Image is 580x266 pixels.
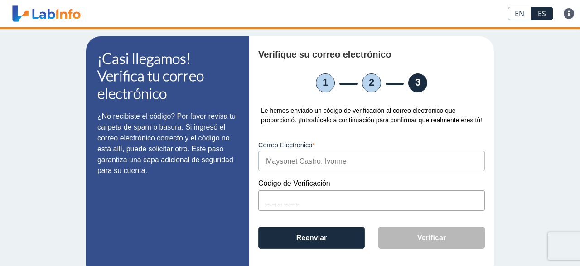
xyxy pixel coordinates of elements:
[97,50,238,102] h1: ¡Casi llegamos! Verifica tu correo electrónico
[258,190,485,211] input: _ _ _ _ _ _
[258,151,485,171] input: Maysonet Castro, Ivonne
[258,227,365,249] button: Reenviar
[378,227,485,249] button: Verificar
[316,73,335,92] li: 1
[97,111,238,176] p: ¿No recibiste el código? Por favor revisa tu carpeta de spam o basura. Si ingresó el correo elect...
[499,231,570,256] iframe: Help widget launcher
[258,49,434,60] h4: Verifique su correo electrónico
[362,73,381,92] li: 2
[531,7,553,20] a: ES
[508,7,531,20] a: EN
[258,141,485,149] label: Correo Electronico
[258,106,485,125] div: Le hemos enviado un código de verificación al correo electrónico que proporcionó. ¡Introdúcelo a ...
[258,179,485,188] label: Código de Verificación
[408,73,427,92] li: 3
